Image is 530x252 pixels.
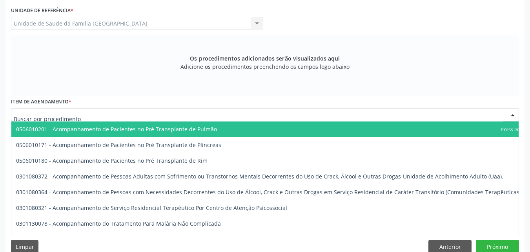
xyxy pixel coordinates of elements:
span: 0301080364 - Acompanhamento de Pessoas com Necessidades Decorrentes do Uso de Álcool, Crack e Out... [16,188,523,196]
span: 0301080372 - Acompanhamento de Pessoas Adultas com Sofrimento ou Transtornos Mentais Decorrentes ... [16,173,503,180]
span: 0303050012 - Acompanhamento e Avaliacao de [MEDICAL_DATA] Por Fundoscopia e Tonometria [16,235,267,243]
input: Buscar por procedimento [14,111,503,127]
span: Adicione os procedimentos preenchendo os campos logo abaixo [180,63,350,71]
span: 0301130078 - Acompanhamento do Tratamento Para Malária Não Complicada [16,220,221,227]
label: Unidade de referência [11,5,73,17]
span: 0506010180 - Acompanhamento de Pacientes no Pré Transplante de Rim [16,157,208,164]
span: 0506010201 - Acompanhamento de Pacientes no Pré Transplante de Pulmão [16,125,217,133]
label: Item de agendamento [11,96,71,108]
span: Os procedimentos adicionados serão visualizados aqui [190,54,340,63]
span: 0506010171 - Acompanhamento de Pacientes no Pré Transplante de Pâncreas [16,141,221,149]
span: 0301080321 - Acompanhamento de Serviço Residencial Terapêutico Por Centro de Atenção Psicossocial [16,204,287,212]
